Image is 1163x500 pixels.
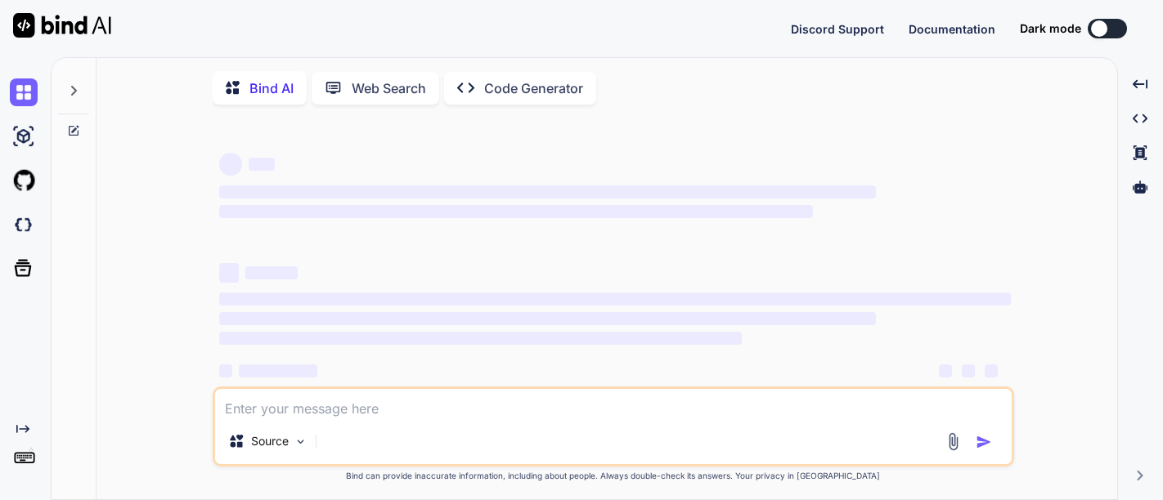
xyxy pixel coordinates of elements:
[219,205,813,218] span: ‌
[10,123,38,150] img: ai-studio
[219,292,1011,306] span: ‌
[976,434,992,450] img: icon
[251,433,289,449] p: Source
[10,211,38,239] img: darkCloudIdeIcon
[219,153,242,176] span: ‌
[219,332,742,345] span: ‌
[294,435,308,449] img: Pick Models
[239,364,317,377] span: ‌
[944,432,963,451] img: attachment
[791,22,884,36] span: Discord Support
[939,364,952,377] span: ‌
[352,78,426,98] p: Web Search
[219,185,876,199] span: ‌
[245,266,298,279] span: ‌
[962,364,975,377] span: ‌
[1020,20,1081,37] span: Dark mode
[219,312,876,325] span: ‌
[13,13,111,38] img: Bind AI
[249,78,294,98] p: Bind AI
[249,158,275,171] span: ‌
[10,167,38,194] img: githubLight
[10,78,38,106] img: chat
[985,364,998,377] span: ‌
[909,22,995,36] span: Documentation
[791,20,884,38] button: Discord Support
[484,78,583,98] p: Code Generator
[213,470,1014,482] p: Bind can provide inaccurate information, including about people. Always double-check its answers....
[219,263,239,283] span: ‌
[909,20,995,38] button: Documentation
[219,364,232,377] span: ‌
